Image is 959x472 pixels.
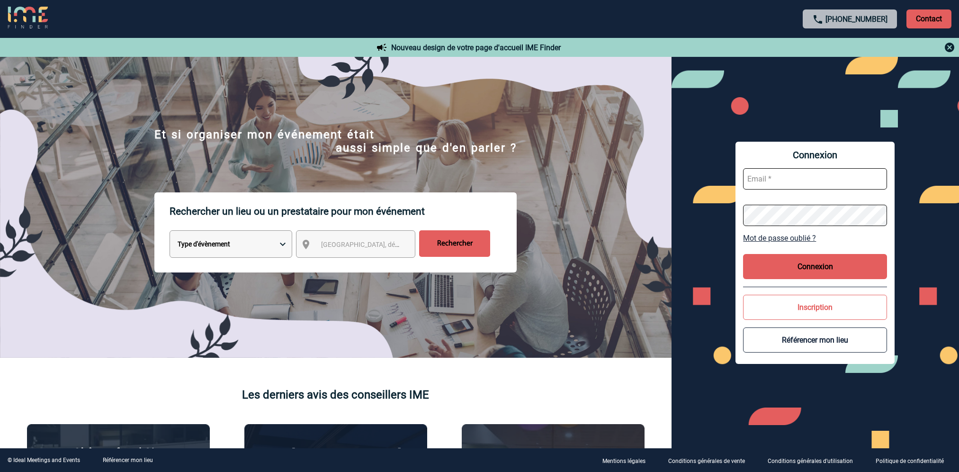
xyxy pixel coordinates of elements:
img: call-24-px.png [812,14,824,25]
button: Inscription [743,295,887,320]
p: Conditions générales d'utilisation [768,458,853,464]
p: Rechercher un lieu ou un prestataire pour mon événement [170,192,517,230]
button: Connexion [743,254,887,279]
input: Rechercher [419,230,490,257]
a: [PHONE_NUMBER] [825,15,887,24]
span: [GEOGRAPHIC_DATA], département, région... [321,241,453,248]
input: Email * [743,168,887,190]
a: Référencer mon lieu [103,457,153,463]
a: Mot de passe oublié ? [743,234,887,243]
a: Politique de confidentialité [868,456,959,465]
p: Contact [906,9,951,28]
a: Conditions générales d'utilisation [760,456,868,465]
p: The [GEOGRAPHIC_DATA] [270,447,401,461]
div: © Ideal Meetings and Events [8,457,80,463]
a: Mentions légales [595,456,661,465]
span: Connexion [743,149,887,161]
p: Agence 2ISD [520,447,585,461]
p: Mentions légales [602,458,645,464]
a: Conditions générales de vente [661,456,760,465]
p: Politique de confidentialité [876,458,944,464]
p: Conditions générales de vente [668,458,745,464]
button: Référencer mon lieu [743,327,887,353]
